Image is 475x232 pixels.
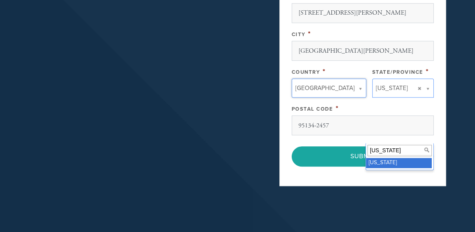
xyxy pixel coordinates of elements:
span: This field is required. [426,67,429,76]
label: Country [292,69,320,75]
a: [US_STATE] [372,79,434,98]
span: This field is required. [336,104,339,113]
div: [US_STATE] [366,158,432,168]
span: This field is required. [323,67,326,76]
a: [GEOGRAPHIC_DATA] [292,79,366,98]
span: [GEOGRAPHIC_DATA] [295,83,355,93]
label: City [292,31,306,38]
label: Postal Code [292,106,333,112]
span: [US_STATE] [376,83,408,93]
input: Submit [292,146,434,166]
span: This field is required. [308,29,311,38]
label: State/Province [372,69,423,75]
